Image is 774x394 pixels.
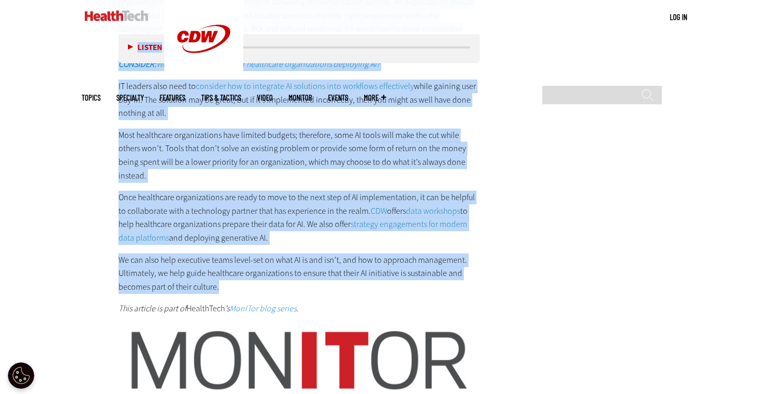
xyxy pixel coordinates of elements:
[118,219,468,243] a: strategy engagements for modern data platforms
[296,303,299,314] em: .
[85,11,148,21] img: Home
[670,12,687,23] div: User menu
[82,94,101,102] span: Topics
[289,94,312,102] a: MonITor
[8,362,34,389] div: Cookie Settings
[164,70,243,81] a: CDW
[201,94,241,102] a: Tips & Tactics
[328,94,348,102] a: Events
[230,303,296,314] a: MonITor blog series
[118,302,480,316] p: HealthTech
[116,94,144,102] span: Specialty
[406,205,460,216] a: data workshops
[118,253,480,294] p: We can also help executive teams level-set on what AI is and isn’t, and how to approach managemen...
[118,303,186,314] em: This article is part of
[118,129,480,182] p: Most healthcare organizations have limited budgets; therefore, some AI tools will make the cut wh...
[364,94,386,102] span: More
[118,191,480,244] p: Once healthcare organizations are ready to move to the next step of AI implementation, it can be ...
[371,205,387,216] a: CDW
[225,303,230,314] em: ’s
[160,94,185,102] a: Features
[8,362,34,389] button: Open Preferences
[670,12,687,22] a: Log in
[257,94,273,102] a: Video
